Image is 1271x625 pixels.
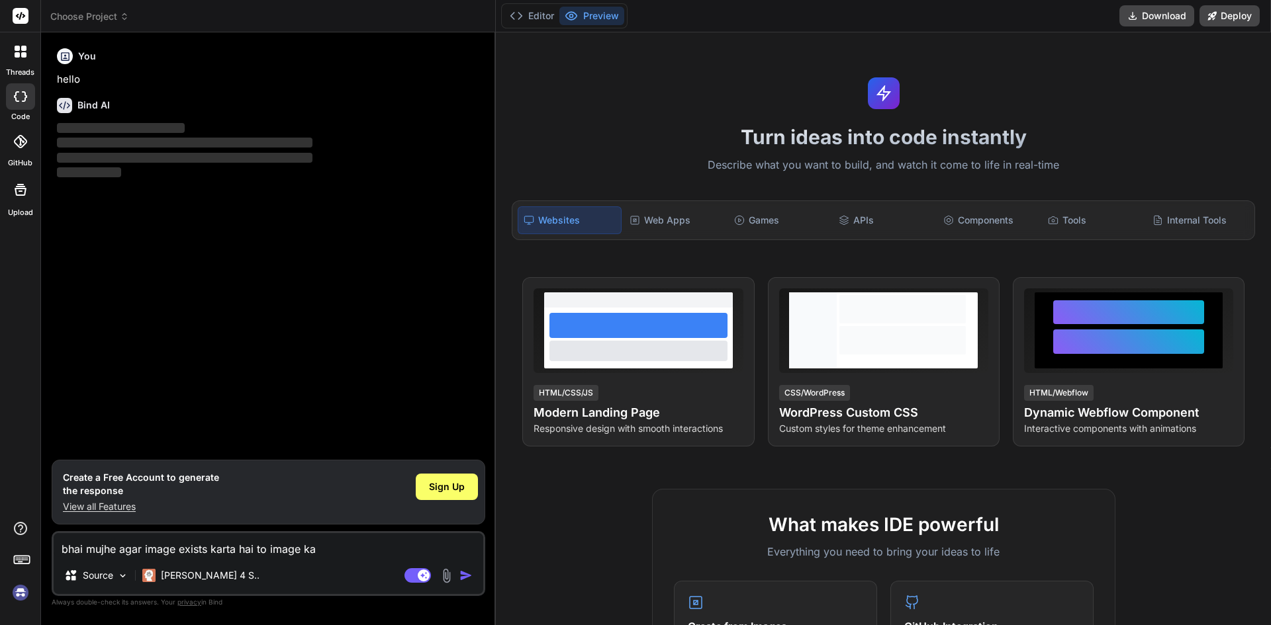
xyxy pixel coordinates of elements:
[8,207,33,218] label: Upload
[1119,5,1194,26] button: Download
[833,206,935,234] div: APIs
[78,50,96,63] h6: You
[504,157,1263,174] p: Describe what you want to build, and watch it come to life in real-time
[779,385,850,401] div: CSS/WordPress
[1024,385,1094,401] div: HTML/Webflow
[142,569,156,582] img: Claude 4 Sonnet
[11,111,30,122] label: code
[429,480,465,493] span: Sign Up
[57,138,312,147] span: ‌
[779,403,988,422] h4: WordPress Custom CSS
[779,422,988,435] p: Custom styles for theme enhancement
[57,72,483,87] p: hello
[518,206,621,234] div: Websites
[1024,422,1233,435] p: Interactive components with animations
[57,153,312,163] span: ‌
[938,206,1040,234] div: Components
[674,511,1094,538] h2: What makes IDE powerful
[674,544,1094,560] p: Everything you need to bring your ideas to life
[117,570,128,581] img: Pick Models
[439,568,454,583] img: attachment
[63,500,219,513] p: View all Features
[77,99,110,112] h6: Bind AI
[534,403,743,422] h4: Modern Landing Page
[8,157,32,169] label: GitHub
[161,569,259,582] p: [PERSON_NAME] 4 S..
[6,67,34,78] label: threads
[9,581,32,604] img: signin
[54,533,483,557] textarea: bhai mujhe agar image exists karta hai to image k
[50,10,129,23] span: Choose Project
[534,422,743,435] p: Responsive design with smooth interactions
[1147,206,1249,234] div: Internal Tools
[504,125,1263,149] h1: Turn ideas into code instantly
[83,569,113,582] p: Source
[1043,206,1145,234] div: Tools
[57,167,121,177] span: ‌
[534,385,598,401] div: HTML/CSS/JS
[559,7,624,25] button: Preview
[1024,403,1233,422] h4: Dynamic Webflow Component
[729,206,831,234] div: Games
[177,598,201,606] span: privacy
[57,123,185,133] span: ‌
[63,471,219,497] h1: Create a Free Account to generate the response
[1200,5,1260,26] button: Deploy
[52,596,485,608] p: Always double-check its answers. Your in Bind
[504,7,559,25] button: Editor
[459,569,473,582] img: icon
[624,206,726,234] div: Web Apps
